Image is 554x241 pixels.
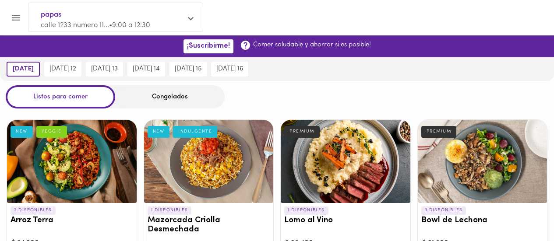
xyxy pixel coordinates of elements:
[49,65,76,73] span: [DATE] 12
[187,42,230,50] span: ¡Suscribirme!
[44,62,81,77] button: [DATE] 12
[421,126,457,137] div: PREMIUM
[41,9,182,21] span: papas
[421,206,466,214] p: 3 DISPONIBLES
[41,22,150,29] span: calle 1233 numero 11... • 9:00 a 12:30
[216,65,243,73] span: [DATE] 16
[6,85,115,108] div: Listos para comer
[173,126,217,137] div: INDULGENTE
[183,39,233,53] button: ¡Suscribirme!
[253,40,371,49] p: Comer saludable y ahorrar si es posible!
[86,62,123,77] button: [DATE] 13
[36,126,67,137] div: VEGGIE
[11,206,56,214] p: 2 DISPONIBLES
[91,65,118,73] span: [DATE] 13
[175,65,201,73] span: [DATE] 15
[148,206,192,214] p: 1 DISPONIBLES
[284,206,328,214] p: 1 DISPONIBLES
[144,120,274,203] div: Mazorcada Criolla Desmechada
[211,62,248,77] button: [DATE] 16
[7,120,137,203] div: Arroz Terra
[169,62,207,77] button: [DATE] 15
[284,126,320,137] div: PREMIUM
[7,62,40,77] button: [DATE]
[421,216,544,225] h3: Bowl de Lechona
[13,65,34,73] span: [DATE]
[127,62,165,77] button: [DATE] 14
[11,216,133,225] h3: Arroz Terra
[11,126,33,137] div: NEW
[418,120,547,203] div: Bowl de Lechona
[148,126,170,137] div: NEW
[115,85,225,108] div: Congelados
[503,190,545,232] iframe: Messagebird Livechat Widget
[148,216,270,234] h3: Mazorcada Criolla Desmechada
[284,216,407,225] h3: Lomo al Vino
[5,7,27,28] button: Menu
[281,120,410,203] div: Lomo al Vino
[133,65,160,73] span: [DATE] 14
